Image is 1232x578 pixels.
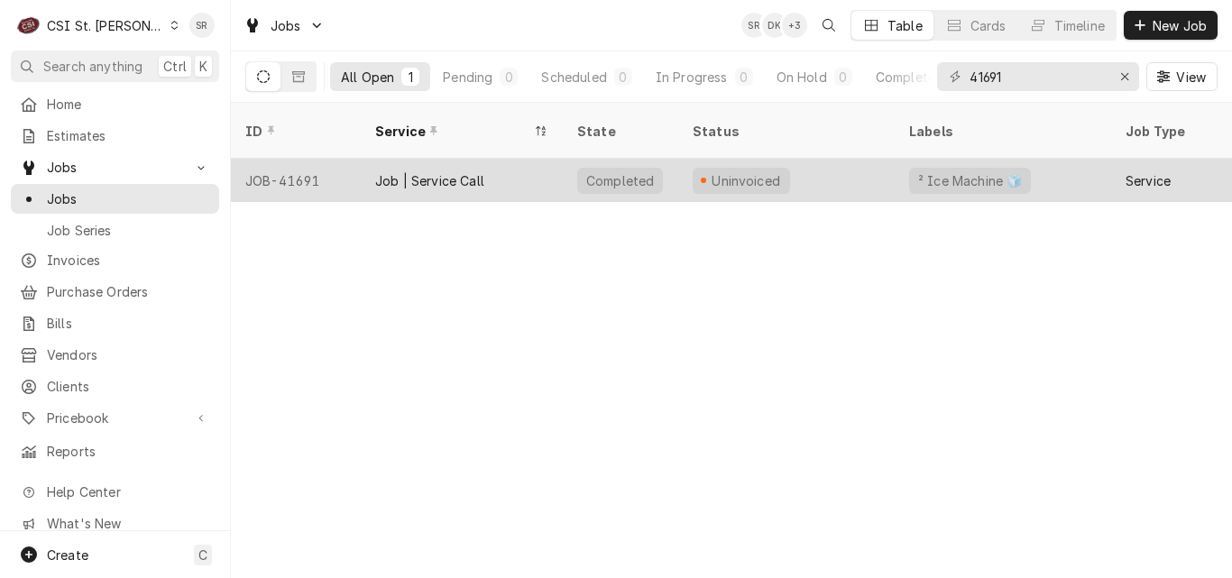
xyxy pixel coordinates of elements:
div: 0 [503,68,514,87]
span: Purchase Orders [47,282,210,301]
span: Jobs [271,16,301,35]
div: Pending [443,68,492,87]
span: Help Center [47,482,208,501]
div: SR [741,13,767,38]
div: Drew Koonce's Avatar [762,13,787,38]
div: CSI St. Louis's Avatar [16,13,41,38]
a: Bills [11,308,219,338]
div: Status [693,122,877,141]
a: Go to What's New [11,509,219,538]
div: Table [887,16,923,35]
span: C [198,546,207,564]
span: Search anything [43,57,143,76]
span: Reports [47,442,210,461]
div: Service [1126,171,1171,190]
a: Job Series [11,216,219,245]
div: Labels [909,122,1097,141]
a: Go to Pricebook [11,403,219,433]
span: New Job [1149,16,1210,35]
span: Jobs [47,158,183,177]
div: DK [762,13,787,38]
span: View [1172,68,1209,87]
div: 0 [618,68,629,87]
div: ² Ice Machine 🧊 [916,171,1024,190]
button: Search anythingCtrlK [11,50,219,82]
div: Job | Service Call [375,171,484,190]
a: Purchase Orders [11,277,219,307]
a: Vendors [11,340,219,370]
a: Invoices [11,245,219,275]
button: Erase input [1110,62,1139,91]
div: In Progress [656,68,728,87]
div: Completed [584,171,656,190]
a: Home [11,89,219,119]
div: On Hold [777,68,827,87]
span: Create [47,547,88,563]
div: SR [189,13,215,38]
div: Service [375,122,530,141]
div: C [16,13,41,38]
div: Timeline [1054,16,1105,35]
div: 0 [739,68,749,87]
span: Vendors [47,345,210,364]
a: Estimates [11,121,219,151]
div: All Open [341,68,394,87]
button: Open search [814,11,843,40]
div: Uninvoiced [710,171,783,190]
a: Clients [11,372,219,401]
a: Go to Jobs [236,11,332,41]
span: What's New [47,514,208,533]
span: Estimates [47,126,210,145]
span: Job Series [47,221,210,240]
div: ID [245,122,343,141]
span: Home [47,95,210,114]
span: Clients [47,377,210,396]
div: Cards [970,16,1007,35]
button: New Job [1124,11,1218,40]
div: 1 [405,68,416,87]
a: Reports [11,436,219,466]
div: 0 [838,68,849,87]
input: Keyword search [970,62,1105,91]
span: Bills [47,314,210,333]
span: Jobs [47,189,210,208]
button: View [1146,62,1218,91]
span: Pricebook [47,408,183,427]
div: Job Type [1126,122,1212,141]
div: Completed [876,68,943,87]
a: Go to Jobs [11,152,219,182]
div: CSI St. [PERSON_NAME] [47,16,164,35]
span: K [199,57,207,76]
span: Ctrl [163,57,187,76]
div: Stephani Roth's Avatar [741,13,767,38]
div: Stephani Roth's Avatar [189,13,215,38]
div: Scheduled [541,68,606,87]
a: Go to Help Center [11,477,219,507]
div: JOB-41691 [231,159,361,202]
div: + 3 [782,13,807,38]
div: State [577,122,664,141]
a: Jobs [11,184,219,214]
span: Invoices [47,251,210,270]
